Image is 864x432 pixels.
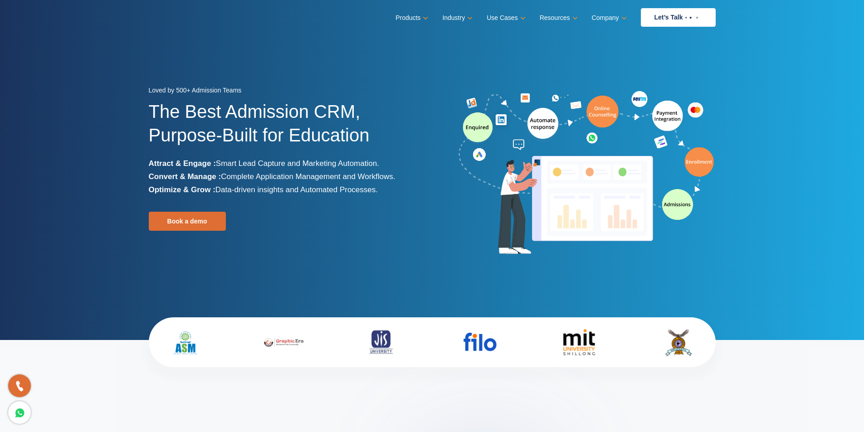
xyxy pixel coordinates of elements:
[442,11,471,24] a: Industry
[216,159,379,168] span: Smart Lead Capture and Marketing Automation.
[149,84,425,100] div: Loved by 500+ Admission Teams
[149,172,221,181] b: Convert & Manage :
[457,89,716,258] img: admission-software-home-page-header
[215,185,378,194] span: Data-driven insights and Automated Processes.
[540,11,576,24] a: Resources
[149,100,425,157] h1: The Best Admission CRM, Purpose-Built for Education
[149,159,216,168] b: Attract & Engage :
[149,212,226,231] a: Book a demo
[221,172,395,181] span: Complete Application Management and Workflows.
[641,8,716,27] a: Let’s Talk
[592,11,625,24] a: Company
[487,11,523,24] a: Use Cases
[149,185,215,194] b: Optimize & Grow :
[395,11,426,24] a: Products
